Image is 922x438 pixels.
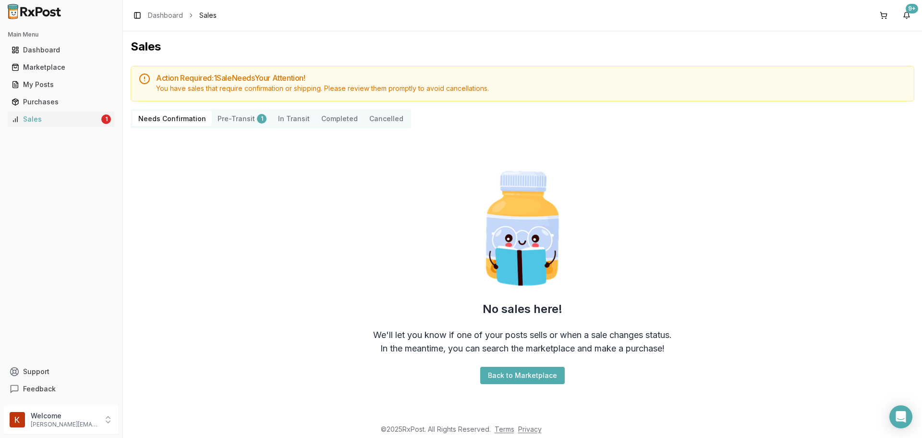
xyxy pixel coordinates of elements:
[133,111,212,126] button: Needs Confirmation
[31,421,97,428] p: [PERSON_NAME][EMAIL_ADDRESS][DOMAIN_NAME]
[373,328,672,342] div: We'll let you know if one of your posts sells or when a sale changes status.
[12,97,111,107] div: Purchases
[156,74,906,82] h5: Action Required: 1 Sale Need s Your Attention!
[148,11,217,20] nav: breadcrumb
[364,111,409,126] button: Cancelled
[8,31,115,38] h2: Main Menu
[906,4,918,13] div: 9+
[12,114,99,124] div: Sales
[23,384,56,394] span: Feedback
[199,11,217,20] span: Sales
[8,59,115,76] a: Marketplace
[518,425,542,433] a: Privacy
[483,301,562,317] h2: No sales here!
[212,111,272,126] button: Pre-Transit
[4,112,119,127] button: Sales1
[101,114,111,124] div: 1
[8,93,115,111] a: Purchases
[4,94,119,110] button: Purchases
[8,41,115,59] a: Dashboard
[10,412,25,427] img: User avatar
[12,80,111,89] div: My Posts
[257,114,267,124] div: 1
[4,380,119,398] button: Feedback
[380,342,665,355] div: In the meantime, you can search the marketplace and make a purchase!
[4,42,119,58] button: Dashboard
[480,367,565,384] button: Back to Marketplace
[315,111,364,126] button: Completed
[8,76,115,93] a: My Posts
[495,425,514,433] a: Terms
[4,77,119,92] button: My Posts
[4,363,119,380] button: Support
[156,84,906,93] div: You have sales that require confirmation or shipping. Please review them promptly to avoid cancel...
[461,167,584,290] img: Smart Pill Bottle
[12,45,111,55] div: Dashboard
[148,11,183,20] a: Dashboard
[4,4,65,19] img: RxPost Logo
[272,111,315,126] button: In Transit
[8,111,115,128] a: Sales1
[4,60,119,75] button: Marketplace
[899,8,914,23] button: 9+
[889,405,912,428] div: Open Intercom Messenger
[31,411,97,421] p: Welcome
[131,39,914,54] h1: Sales
[12,63,111,72] div: Marketplace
